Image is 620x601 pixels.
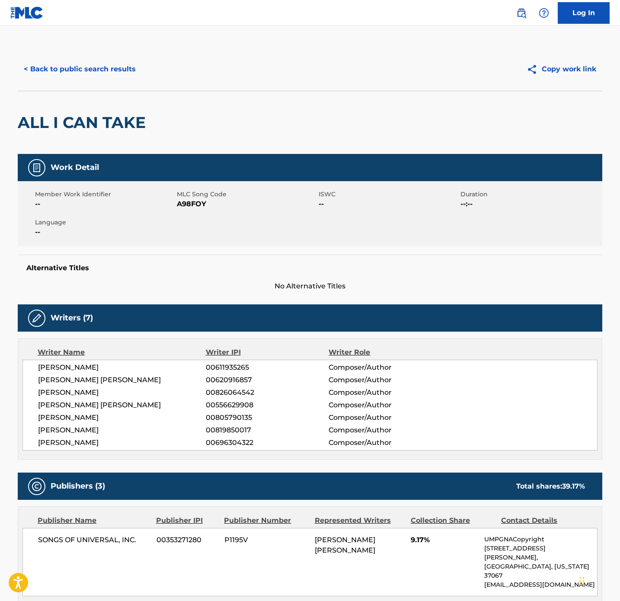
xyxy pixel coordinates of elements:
span: -- [35,199,175,209]
span: 00805790135 [206,412,329,423]
img: Publishers [32,481,42,492]
img: Writers [32,313,42,323]
p: UMPGNACopyright [484,535,597,544]
a: Public Search [513,4,530,22]
p: [STREET_ADDRESS][PERSON_NAME], [484,544,597,562]
h5: Writers (7) [51,313,93,323]
div: Publisher Number [224,515,308,526]
span: -- [35,227,175,237]
a: Log In [558,2,610,24]
span: 00353271280 [157,535,218,545]
h5: Work Detail [51,163,99,173]
span: [PERSON_NAME] [38,387,206,398]
span: -- [319,199,458,209]
div: Writer Role [329,347,441,358]
span: [PERSON_NAME] [PERSON_NAME] [315,536,375,554]
img: help [539,8,549,18]
button: < Back to public search results [18,58,142,80]
span: 00556629908 [206,400,329,410]
h2: ALL I CAN TAKE [18,113,150,132]
span: [PERSON_NAME] [PERSON_NAME] [38,400,206,410]
img: MLC Logo [10,6,44,19]
div: Drag [579,568,585,594]
img: search [516,8,527,18]
div: Writer IPI [206,347,329,358]
span: Composer/Author [329,400,441,410]
span: Composer/Author [329,425,441,435]
span: Composer/Author [329,412,441,423]
span: ISWC [319,190,458,199]
span: [PERSON_NAME] [38,438,206,448]
div: Represented Writers [315,515,404,526]
div: Help [535,4,553,22]
span: 00620916857 [206,375,329,385]
span: 00826064542 [206,387,329,398]
button: Copy work link [521,58,602,80]
span: MLC Song Code [177,190,316,199]
p: [GEOGRAPHIC_DATA], [US_STATE] 37067 [484,562,597,580]
img: Work Detail [32,163,42,173]
span: [PERSON_NAME] [38,362,206,373]
div: Total shares: [516,481,585,492]
span: Composer/Author [329,375,441,385]
span: P1195V [224,535,308,545]
h5: Alternative Titles [26,264,594,272]
span: Duration [460,190,600,199]
div: Collection Share [411,515,495,526]
span: 39.17 % [562,482,585,490]
div: Publisher Name [38,515,150,526]
span: 00611935265 [206,362,329,373]
span: 00696304322 [206,438,329,448]
span: SONGS OF UNIVERSAL, INC. [38,535,150,545]
h5: Publishers (3) [51,481,105,491]
span: Composer/Author [329,438,441,448]
div: Publisher IPI [156,515,217,526]
span: [PERSON_NAME] [PERSON_NAME] [38,375,206,385]
span: [PERSON_NAME] [38,412,206,423]
span: [PERSON_NAME] [38,425,206,435]
span: Composer/Author [329,387,441,398]
span: No Alternative Titles [18,281,602,291]
span: Member Work Identifier [35,190,175,199]
span: 9.17% [411,535,478,545]
span: 00819850017 [206,425,329,435]
span: Composer/Author [329,362,441,373]
div: Writer Name [38,347,206,358]
p: [EMAIL_ADDRESS][DOMAIN_NAME] [484,580,597,589]
iframe: Chat Widget [577,559,620,601]
img: Copy work link [527,64,542,75]
div: Contact Details [501,515,585,526]
span: Language [35,218,175,227]
span: A98FOY [177,199,316,209]
span: --:-- [460,199,600,209]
